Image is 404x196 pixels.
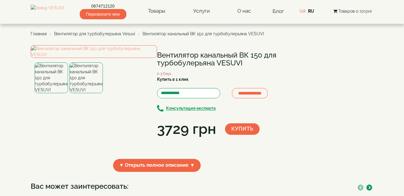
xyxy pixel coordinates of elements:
a: Блог [273,8,284,14]
span: ▼ Открыть полное описание ▼ [113,159,201,172]
img: Завод VESUVI [31,5,64,17]
h1: Вентилятор канальный ВК 150 для турбобулерьяна VESUVI [157,51,283,67]
a: 0674712120 [80,3,126,9]
h3: Вас может заинтересовать: [31,182,374,190]
a: Вентилятор для турбобулерьяна Vesuvi [54,31,135,36]
img: Вентилятор канальный ВК 150 для турбобулерьяна VESUVI [69,62,103,93]
span: Товаров 0 (0грн) [338,9,372,14]
span: Перезвоните мне [80,9,126,19]
a: Услуги [187,4,216,18]
b: Консультация експерта [166,106,216,111]
a: О нас [231,4,257,18]
div: 3729 грн [157,119,216,139]
a: Главная [31,31,47,36]
span: Вентилятор канальный ВК 150 для турбобулерьяна VESUVI [143,31,264,36]
small: 2-3 Days [157,71,171,76]
button: Купить [225,123,260,135]
a: UA [300,9,306,14]
img: Вентилятор канальный ВК 150 для турбобулерьяна VESUVI [31,45,157,58]
button: Товаров 0 (0грн) [332,8,374,14]
a: Товары [142,4,171,18]
label: Купить в 1 клик [157,76,189,82]
img: Вентилятор канальный ВК 150 для турбобулерьяна VESUVI [35,62,68,93]
a: RU [308,9,314,14]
